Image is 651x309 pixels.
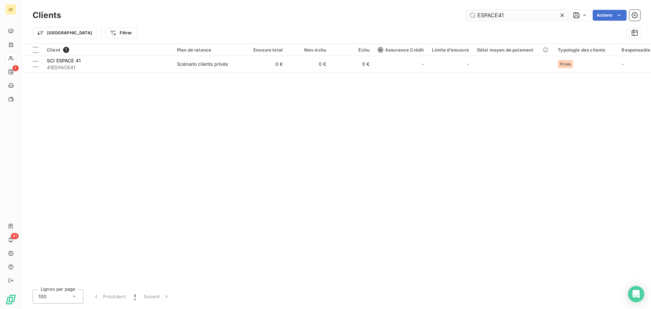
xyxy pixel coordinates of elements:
h3: Clients [33,9,61,21]
span: 41 [11,233,19,239]
div: Non-échu [291,47,326,53]
button: [GEOGRAPHIC_DATA] [33,27,97,38]
div: Typologie des clients [558,47,613,53]
div: Open Intercom Messenger [628,286,644,302]
td: 0 € [243,56,287,72]
img: Logo LeanPay [5,294,16,305]
td: 0 € [330,56,374,72]
span: Client [47,47,60,53]
div: Délai moyen de paiement [477,47,550,53]
button: Filtrer [105,27,136,38]
span: - [622,61,624,67]
span: 1 [134,293,136,300]
span: Privés [560,62,571,66]
button: Précédent [89,289,130,304]
div: Limite d’encours [432,47,469,53]
input: Rechercher [467,10,568,21]
span: 100 [38,293,46,300]
button: Suivant [140,289,174,304]
div: SE [5,4,16,15]
button: Actions [593,10,627,21]
span: - [422,61,424,67]
span: SCI ESPACE 41 [47,58,81,63]
div: Encours total [248,47,283,53]
td: 0 € [287,56,330,72]
div: Échu [334,47,370,53]
span: 41ESPACE41 [47,64,169,71]
span: - [467,61,469,67]
span: Assurance Crédit [378,47,424,53]
button: 1 [130,289,140,304]
div: Scénario clients privés [177,61,228,67]
span: 1 [13,65,19,71]
span: 1 [63,47,69,53]
div: Plan de relance [177,47,239,53]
